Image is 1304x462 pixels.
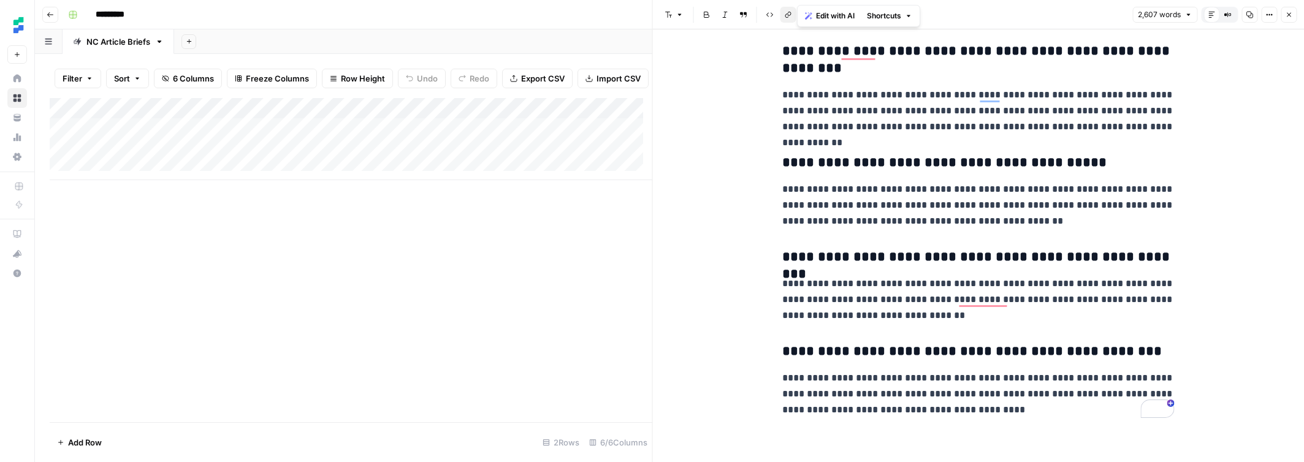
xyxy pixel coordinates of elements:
button: Help + Support [7,263,27,283]
div: What's new? [8,244,26,263]
span: Freeze Columns [246,72,309,85]
span: Redo [470,72,489,85]
button: What's new? [7,244,27,263]
a: Your Data [7,108,27,127]
div: 6/6 Columns [584,433,652,452]
button: Undo [398,69,446,88]
button: Workspace: Ten Speed [7,10,27,40]
span: Edit with AI [816,10,855,21]
span: Add Row [68,436,102,449]
button: Shortcuts [862,8,917,24]
button: Edit with AI [800,8,860,24]
button: Redo [451,69,497,88]
button: 2,607 words [1132,7,1197,23]
a: AirOps Academy [7,224,27,244]
a: Settings [7,147,27,167]
button: Filter [55,69,101,88]
button: Add Row [50,433,109,452]
img: Ten Speed Logo [7,14,29,36]
span: Shortcuts [867,10,901,21]
button: Freeze Columns [227,69,317,88]
div: NC Article Briefs [86,36,150,48]
span: 6 Columns [173,72,214,85]
button: Sort [106,69,149,88]
a: Browse [7,88,27,108]
span: Import CSV [597,72,641,85]
a: NC Article Briefs [63,29,174,54]
span: Export CSV [521,72,565,85]
button: Import CSV [578,69,649,88]
span: Row Height [341,72,385,85]
button: Row Height [322,69,393,88]
span: Sort [114,72,130,85]
span: Filter [63,72,82,85]
span: Undo [417,72,438,85]
a: Usage [7,127,27,147]
button: Export CSV [502,69,573,88]
div: 2 Rows [538,433,584,452]
span: 2,607 words [1138,9,1181,20]
a: Home [7,69,27,88]
button: 6 Columns [154,69,222,88]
